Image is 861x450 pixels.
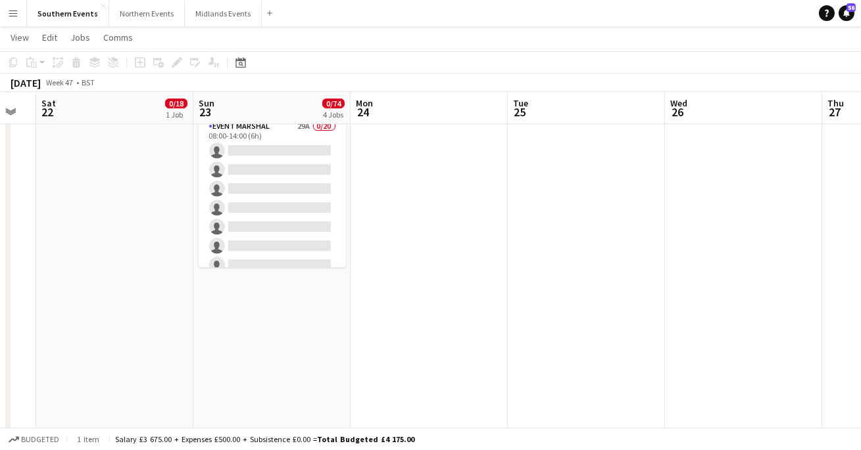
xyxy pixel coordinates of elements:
span: Mon [356,97,373,109]
span: Sun [199,97,214,109]
button: Northern Events [109,1,185,26]
span: 56 [847,3,856,12]
span: 25 [511,104,528,120]
a: Comms [98,29,138,46]
button: Southern Events [27,1,109,26]
a: 56 [839,5,854,21]
span: Sat [41,97,56,109]
div: 4 Jobs [323,110,344,120]
span: Week 47 [43,78,76,87]
div: Salary £3 675.00 + Expenses £500.00 + Subsistence £0.00 = [115,434,414,444]
span: 27 [825,104,844,120]
span: Tue [513,97,528,109]
span: Total Budgeted £4 175.00 [317,434,414,444]
span: View [11,32,29,43]
app-job-card: 08:00-14:00 (6h)0/20Wimbledon 10k & HM Wimbledon Common HM and 10k1 RoleEvent Marshal29A0/2008:00... [199,73,346,267]
span: Wed [670,97,687,109]
a: View [5,29,34,46]
span: Comms [103,32,133,43]
span: 0/18 [165,99,187,108]
div: BST [82,78,95,87]
a: Edit [37,29,62,46]
div: 1 Job [166,110,187,120]
span: 0/74 [322,99,345,108]
span: 26 [668,104,687,120]
span: Jobs [70,32,90,43]
span: 24 [354,104,373,120]
span: 23 [197,104,214,120]
button: Midlands Events [185,1,262,26]
div: [DATE] [11,76,41,89]
span: Thu [827,97,844,109]
span: Edit [42,32,57,43]
a: Jobs [65,29,95,46]
span: Budgeted [21,435,59,444]
span: 22 [39,104,56,120]
button: Budgeted [7,432,61,447]
span: 1 item [72,434,104,444]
